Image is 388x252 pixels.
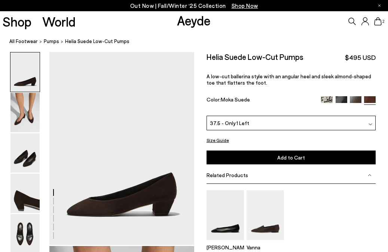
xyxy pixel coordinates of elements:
[207,172,248,178] span: Related Products
[374,17,382,25] a: 2
[345,53,376,62] span: $495 USD
[369,122,372,126] img: svg%3E
[207,136,229,145] button: Size Guide
[130,1,258,10] p: Out Now | Fall/Winter ‘25 Collection
[44,37,59,45] a: pumps
[3,15,31,28] a: Shop
[177,12,211,28] a: Aeyde
[10,174,40,213] img: Helia Suede Low-Cut Pumps - Image 4
[221,96,250,103] span: Moka Suede
[207,235,244,251] a: Ellie Almond-Toe Flats [PERSON_NAME]
[207,52,303,61] h2: Helia Suede Low-Cut Pumps
[207,151,376,164] button: Add to Cart
[9,31,388,52] nav: breadcrumb
[10,93,40,132] img: Helia Suede Low-Cut Pumps - Image 2
[207,73,376,86] p: A low-cut ballerina style with an angular heel and sleek almond-shaped toe that flatters the foot.
[10,52,40,92] img: Helia Suede Low-Cut Pumps - Image 1
[207,96,316,105] div: Color:
[207,190,244,240] img: Ellie Almond-Toe Flats
[277,154,305,161] span: Add to Cart
[44,38,59,44] span: pumps
[42,15,76,28] a: World
[247,190,284,240] img: Vanna Almond-Toe Loafers
[247,235,284,251] a: Vanna Almond-Toe Loafers Vanna
[232,2,258,9] span: Navigate to /collections/new-in
[247,244,284,251] p: Vanna
[207,244,244,251] p: [PERSON_NAME]
[368,173,372,177] img: svg%3E
[10,133,40,173] img: Helia Suede Low-Cut Pumps - Image 3
[210,119,249,127] span: 37.5 - Only 1 Left
[382,19,385,24] span: 2
[65,37,129,45] span: Helia Suede Low-Cut Pumps
[9,37,38,45] a: All Footwear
